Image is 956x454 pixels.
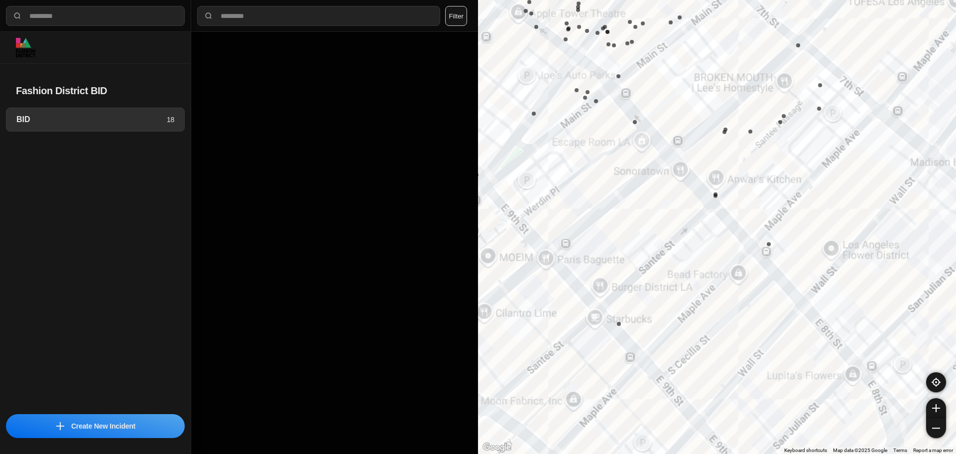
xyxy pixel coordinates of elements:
a: BID18 [6,108,185,132]
img: Google [480,441,513,454]
img: recenter [932,378,941,387]
a: Report a map error [913,448,953,453]
img: zoom-in [932,404,940,412]
img: search [12,11,22,21]
span: Map data ©2025 Google [833,448,887,453]
button: iconCreate New Incident [6,414,185,438]
h2: Fashion District BID [16,84,175,98]
img: icon [56,422,64,430]
a: Open this area in Google Maps (opens a new window) [480,441,513,454]
p: 18 [167,115,174,125]
p: Create New Incident [71,421,135,431]
button: zoom-out [926,418,946,438]
h3: BID [16,114,167,126]
a: Terms (opens in new tab) [893,448,907,453]
img: search [204,11,214,21]
button: recenter [926,372,946,392]
button: Keyboard shortcuts [784,447,827,454]
button: zoom-in [926,398,946,418]
button: Filter [445,6,467,26]
img: logo [16,38,35,57]
img: zoom-out [932,424,940,432]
